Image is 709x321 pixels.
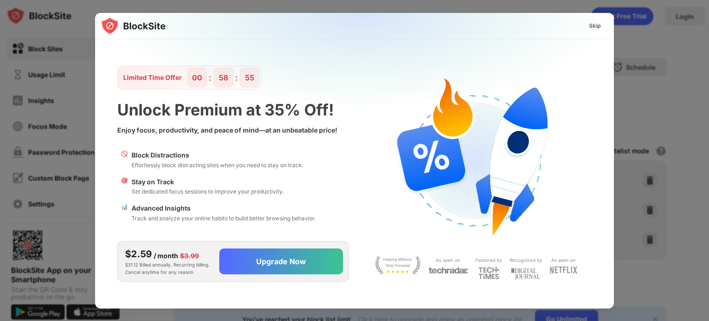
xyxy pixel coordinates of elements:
img: light-netflix.svg [550,266,577,274]
div: Recognized by [510,256,542,265]
div: Featured by [475,256,502,265]
img: gradient.svg [101,13,619,196]
div: $31.12 Billed annually. Recurring billing. Cancel anytime for any reason [125,247,212,276]
div: Skip [589,21,601,30]
img: light-digital-journal.svg [511,266,541,282]
div: $3.99 [180,251,199,261]
div: Advanced Insights [132,203,316,213]
div: As seen on [436,256,460,265]
div: Upgrade Now [256,257,306,266]
div: Track and analyze your online habits to build better browsing behavior. [132,214,316,223]
div: 📊 [121,203,128,223]
img: light-stay-focus.svg [375,256,421,274]
div: / month [154,251,178,261]
div: As seen on [551,256,576,265]
img: light-techradar.svg [428,266,468,274]
div: $2.59 [125,247,152,261]
img: light-techtimes.svg [478,266,499,279]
